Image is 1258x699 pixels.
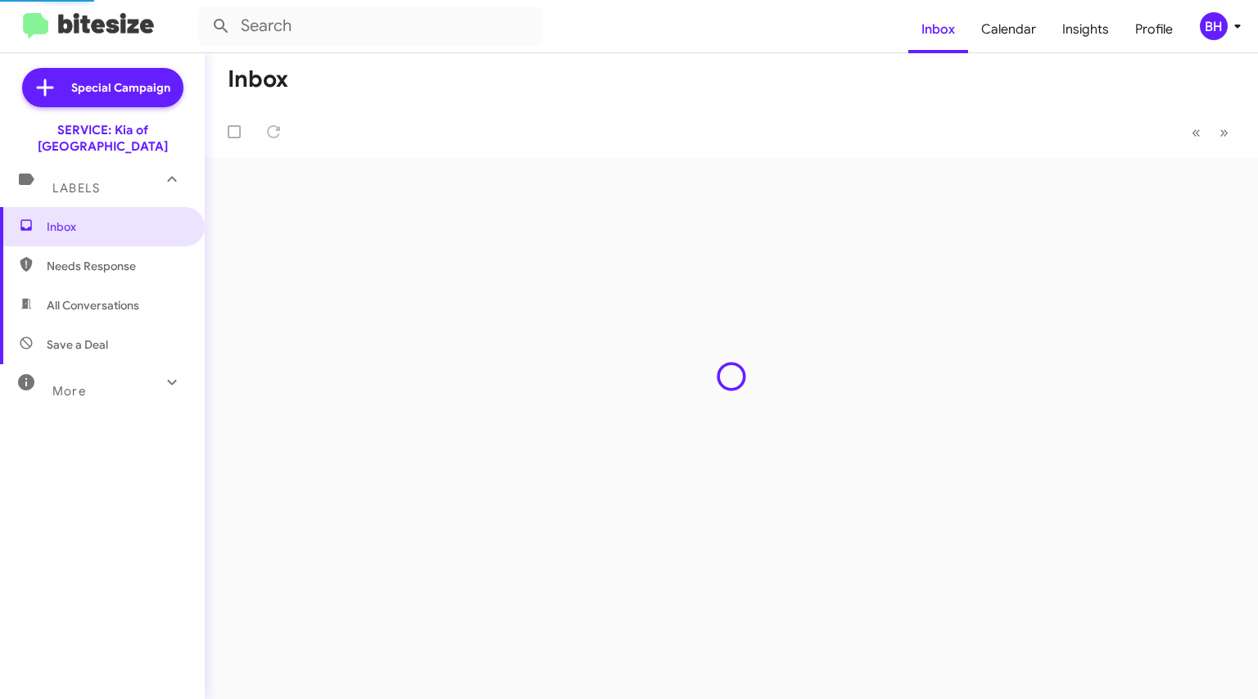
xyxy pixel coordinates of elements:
a: Profile [1122,6,1186,53]
span: More [52,384,86,399]
a: Calendar [968,6,1049,53]
span: « [1192,122,1201,142]
span: Labels [52,181,100,196]
nav: Page navigation example [1183,115,1238,149]
a: Insights [1049,6,1122,53]
span: Special Campaign [71,79,170,96]
a: Special Campaign [22,68,183,107]
span: Needs Response [47,258,186,274]
span: Save a Deal [47,336,108,353]
button: Previous [1182,115,1210,149]
span: All Conversations [47,297,139,313]
input: Search [198,7,542,46]
button: BH [1186,12,1240,40]
h1: Inbox [228,66,288,92]
button: Next [1210,115,1238,149]
div: BH [1200,12,1228,40]
a: Inbox [908,6,968,53]
span: Inbox [47,219,186,235]
span: » [1220,122,1229,142]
